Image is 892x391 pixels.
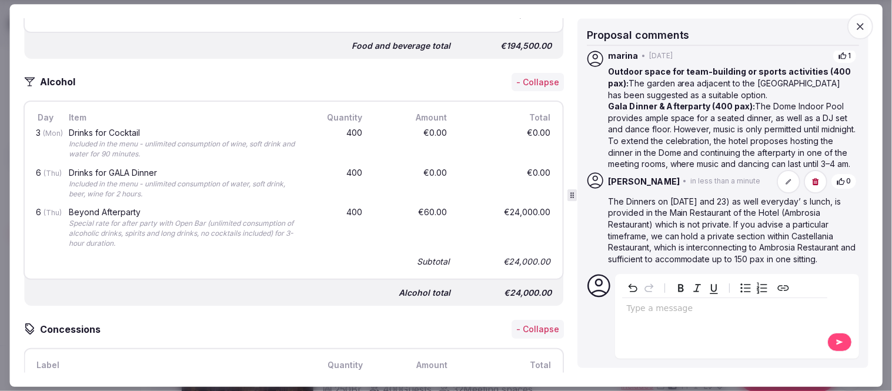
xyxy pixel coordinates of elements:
div: €0.00 [375,126,450,162]
div: €0.00 [459,166,553,202]
div: Alcohol total [399,288,450,299]
h3: Alcohol [35,75,87,89]
div: Food and beverage total [352,40,450,52]
span: • [683,176,687,186]
button: 0 [831,173,857,189]
strong: Gala Dinner & Afterparty (400 pax): [608,101,756,111]
div: Special rate for after party with Open Bar (unlimited consumption of alcoholic drinks, spirits an... [69,219,297,249]
button: - Collapse [512,320,564,339]
button: Numbered list [754,280,770,296]
span: 0 [847,176,851,186]
span: in less than a minute [691,176,761,186]
div: 400 [309,206,365,251]
span: (Mon) [44,129,64,138]
span: [DATE] [649,51,673,61]
div: 6 [34,166,58,202]
div: Quantity [309,111,365,124]
button: Bulleted list [737,280,754,296]
div: Total [459,359,553,372]
div: Quantity [309,359,365,372]
h3: Concessions [35,322,112,336]
div: €24,000.00 [460,285,554,302]
div: €194,500.00 [460,38,554,54]
span: marina [608,50,638,62]
div: Total [459,111,553,124]
strong: Outdoor space for team-building or sports activities (400 pax): [608,67,851,89]
div: 400 [309,166,365,202]
div: Label [34,359,299,372]
p: The Dome Indoor Pool provides ample space for a seated dinner, as well as a DJ set and dance floo... [608,101,857,170]
span: • [642,51,646,61]
div: Drinks for Cocktail [69,129,297,137]
button: Underline [706,280,722,296]
div: 400 [309,126,365,162]
div: Beyond Afterparty [69,209,297,217]
div: 6 [34,206,58,251]
div: Day [34,111,58,124]
span: 1 [848,51,851,61]
p: The Dinners on [DATE] and 23) as well everyday’ s lunch, is provided in the Main Restaurant of th... [608,196,857,265]
div: Included in the menu - unlimited consumption of water, soft drink, beer, wine for 2 hours. [69,179,297,199]
div: €24,000.00 [459,253,553,270]
span: (Thu) [44,209,62,218]
button: - Collapse [512,73,564,92]
div: €0.00 [459,126,553,162]
span: (Thu) [44,169,62,178]
button: Undo Ctrl+Z [624,280,641,296]
div: editable markdown [622,298,827,322]
div: Item [67,111,299,124]
span: Proposal comments [587,29,690,41]
button: Create link [775,280,791,296]
div: Amount [375,111,450,124]
div: Included in the menu - unlimited consumption of wine, soft drink and water for 90 minutes. [69,139,297,159]
div: €60.00 [375,206,450,251]
div: toggle group [737,280,770,296]
div: €0.00 [375,166,450,202]
button: Italic [689,280,706,296]
div: Amount [375,359,450,372]
div: Subtotal [417,256,450,268]
div: 3 [34,126,58,162]
p: The garden area adjacent to the [GEOGRAPHIC_DATA] has been suggested as a suitable option. [608,66,857,101]
div: €24,000.00 [459,206,553,251]
button: 1 [833,48,857,64]
div: Drinks for GALA Dinner [69,169,297,177]
button: Bold [673,280,689,296]
span: [PERSON_NAME] [608,176,680,188]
